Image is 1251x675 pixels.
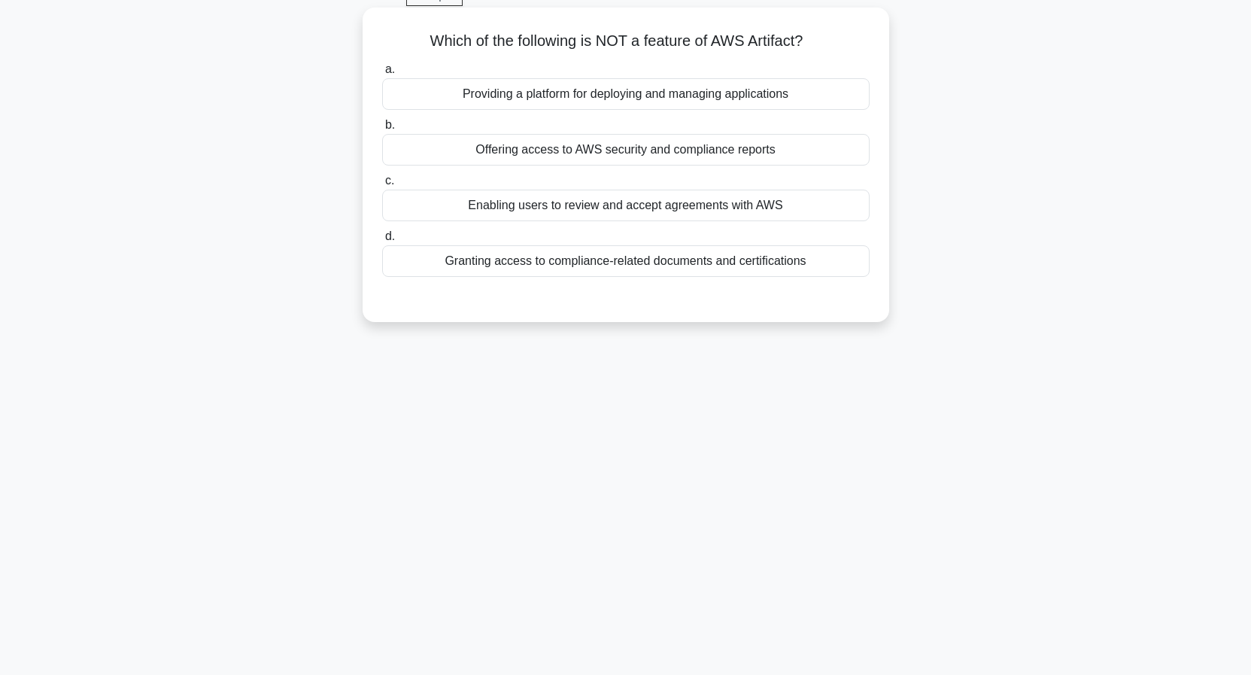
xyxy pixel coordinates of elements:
span: b. [385,118,395,131]
div: Enabling users to review and accept agreements with AWS [382,190,870,221]
h5: Which of the following is NOT a feature of AWS Artifact? [381,32,871,51]
div: Offering access to AWS security and compliance reports [382,134,870,166]
span: c. [385,174,394,187]
span: d. [385,230,395,242]
span: a. [385,62,395,75]
div: Granting access to compliance-related documents and certifications [382,245,870,277]
div: Providing a platform for deploying and managing applications [382,78,870,110]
